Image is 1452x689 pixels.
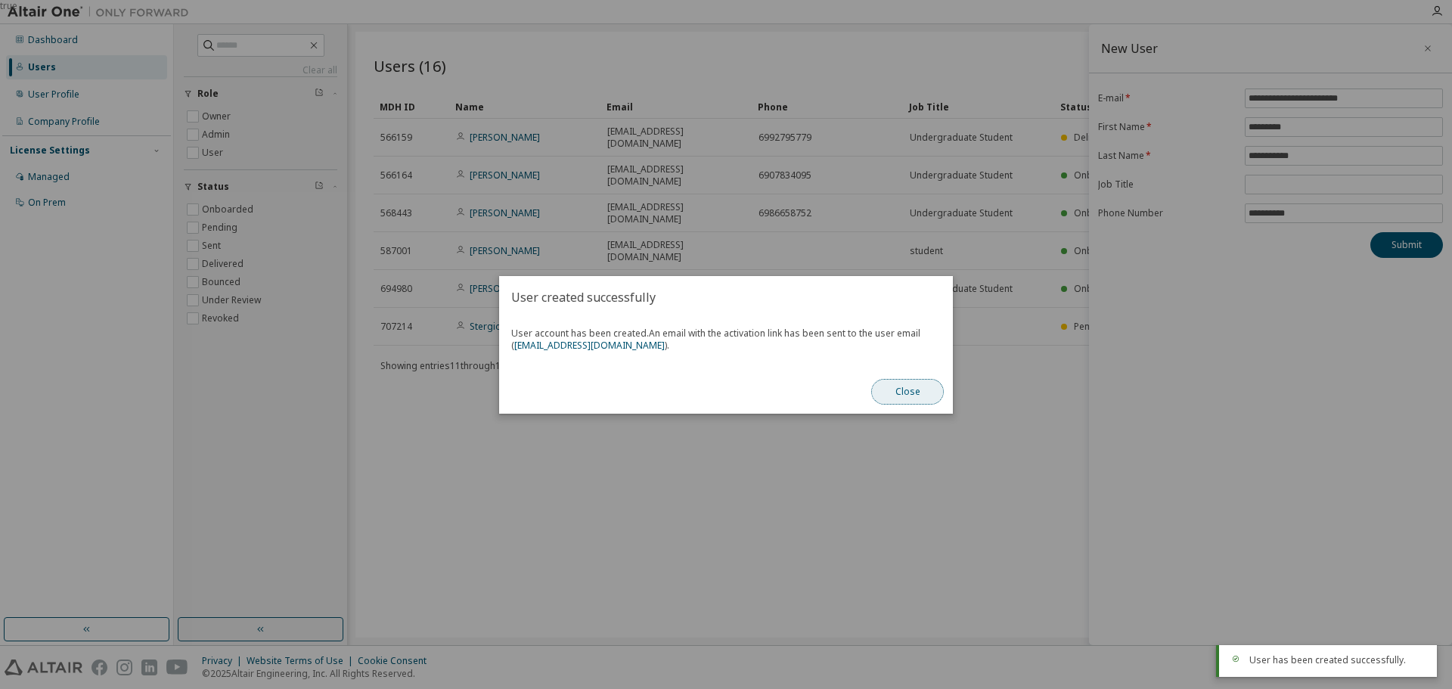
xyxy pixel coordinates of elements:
[499,276,953,318] h2: User created successfully
[871,379,944,405] button: Close
[514,339,665,352] a: [EMAIL_ADDRESS][DOMAIN_NAME]
[1249,654,1425,666] div: User has been created successfully.
[511,327,941,352] span: User account has been created.
[511,327,920,352] span: An email with the activation link has been sent to the user email ( ).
